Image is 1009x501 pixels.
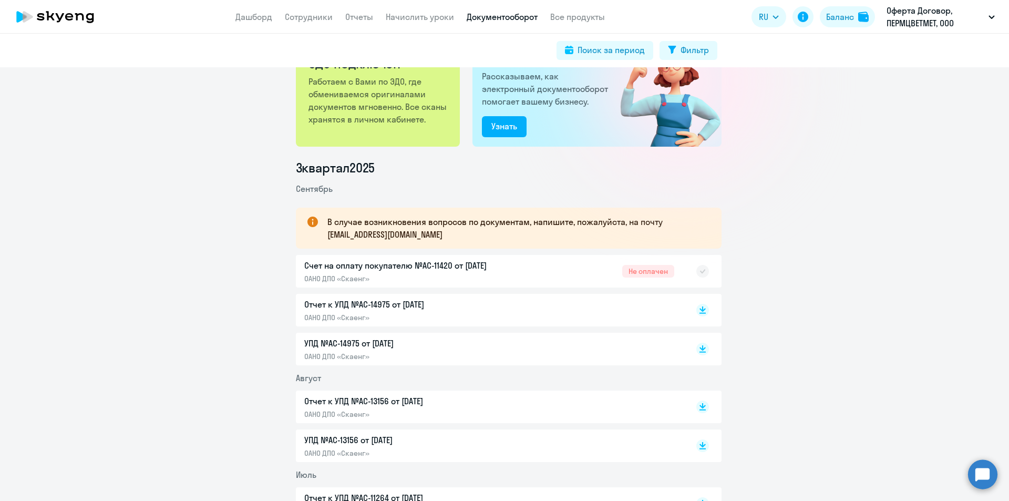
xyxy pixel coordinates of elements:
[304,298,674,322] a: Отчет к УПД №AC-14975 от [DATE]ОАНО ДПО «Скаенг»
[345,12,373,22] a: Отчеты
[327,216,703,241] p: В случае возникновения вопросов по документам, напишите, пожалуйста, на почту [EMAIL_ADDRESS][DOM...
[304,313,525,322] p: ОАНО ДПО «Скаенг»
[304,352,525,361] p: ОАНО ДПО «Скаенг»
[467,12,538,22] a: Документооборот
[304,434,525,446] p: УПД №AC-13156 от [DATE]
[304,395,525,407] p: Отчет к УПД №AC-13156 от [DATE]
[603,27,722,147] img: connected
[491,120,517,132] div: Узнать
[826,11,854,23] div: Баланс
[296,159,722,176] li: 3 квартал 2025
[304,395,674,419] a: Отчет к УПД №AC-13156 от [DATE]ОАНО ДПО «Скаенг»
[304,448,525,458] p: ОАНО ДПО «Скаенг»
[296,469,316,480] span: Июль
[304,337,525,350] p: УПД №AC-14975 от [DATE]
[304,298,525,311] p: Отчет к УПД №AC-14975 от [DATE]
[751,6,786,27] button: RU
[820,6,875,27] button: Балансbalance
[550,12,605,22] a: Все продукты
[887,4,984,29] p: Оферта Договор, ПЕРМЦВЕТМЕТ, ООО
[482,116,527,137] button: Узнать
[285,12,333,22] a: Сотрудники
[304,337,674,361] a: УПД №AC-14975 от [DATE]ОАНО ДПО «Скаенг»
[296,373,321,383] span: Август
[235,12,272,22] a: Дашборд
[858,12,869,22] img: balance
[304,410,525,419] p: ОАНО ДПО «Скаенг»
[386,12,454,22] a: Начислить уроки
[681,44,709,56] div: Фильтр
[304,434,674,458] a: УПД №AC-13156 от [DATE]ОАНО ДПО «Скаенг»
[308,75,449,126] p: Работаем с Вами по ЭДО, где обмениваемся оригиналами документов мгновенно. Все сканы хранятся в л...
[881,4,1000,29] button: Оферта Договор, ПЕРМЦВЕТМЕТ, ООО
[578,44,645,56] div: Поиск за период
[296,183,333,194] span: Сентябрь
[660,41,717,60] button: Фильтр
[557,41,653,60] button: Поиск за период
[482,70,612,108] p: Рассказываем, как электронный документооборот помогает вашему бизнесу.
[759,11,768,23] span: RU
